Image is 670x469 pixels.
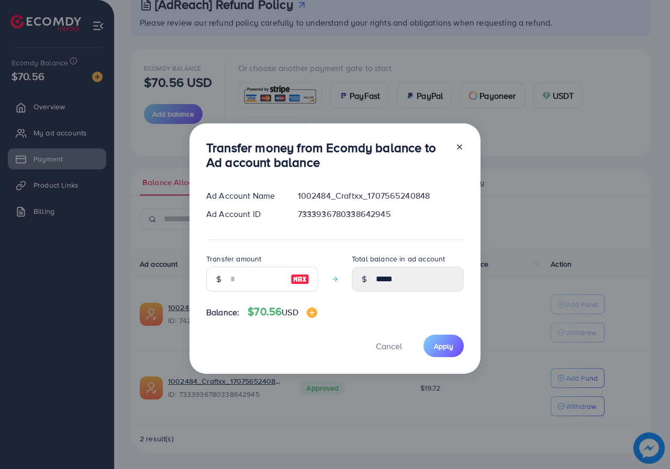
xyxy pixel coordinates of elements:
div: Ad Account Name [198,190,289,202]
span: Apply [434,341,453,351]
span: Balance: [206,306,239,318]
div: 1002484_Craftxx_1707565240848 [289,190,472,202]
div: 7333936780338642945 [289,208,472,220]
button: Cancel [363,335,415,357]
div: Ad Account ID [198,208,289,220]
button: Apply [423,335,464,357]
img: image [307,307,317,318]
h4: $70.56 [248,305,317,318]
span: Cancel [376,340,402,352]
span: USD [282,306,298,318]
label: Transfer amount [206,254,261,264]
label: Total balance in ad account [352,254,445,264]
h3: Transfer money from Ecomdy balance to Ad account balance [206,140,447,170]
img: image [291,273,309,285]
